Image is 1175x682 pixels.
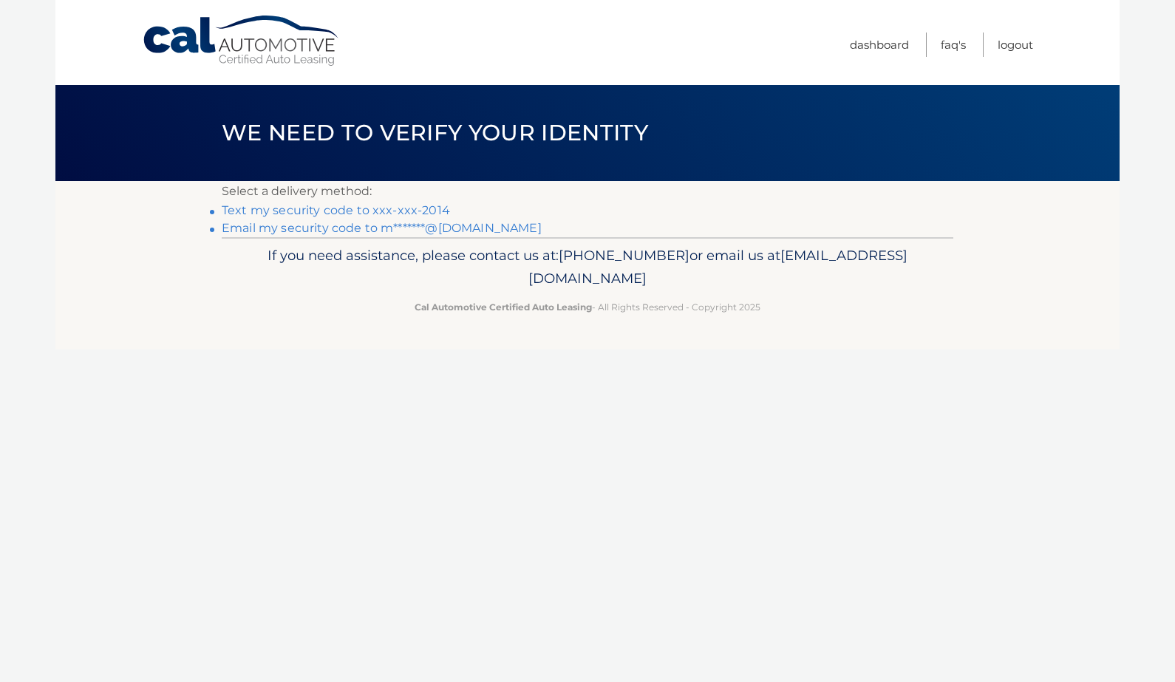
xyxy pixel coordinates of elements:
[941,33,966,57] a: FAQ's
[222,119,648,146] span: We need to verify your identity
[850,33,909,57] a: Dashboard
[231,244,944,291] p: If you need assistance, please contact us at: or email us at
[222,203,450,217] a: Text my security code to xxx-xxx-2014
[142,15,341,67] a: Cal Automotive
[231,299,944,315] p: - All Rights Reserved - Copyright 2025
[222,181,953,202] p: Select a delivery method:
[222,221,542,235] a: Email my security code to m*******@[DOMAIN_NAME]
[415,301,592,313] strong: Cal Automotive Certified Auto Leasing
[998,33,1033,57] a: Logout
[559,247,689,264] span: [PHONE_NUMBER]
